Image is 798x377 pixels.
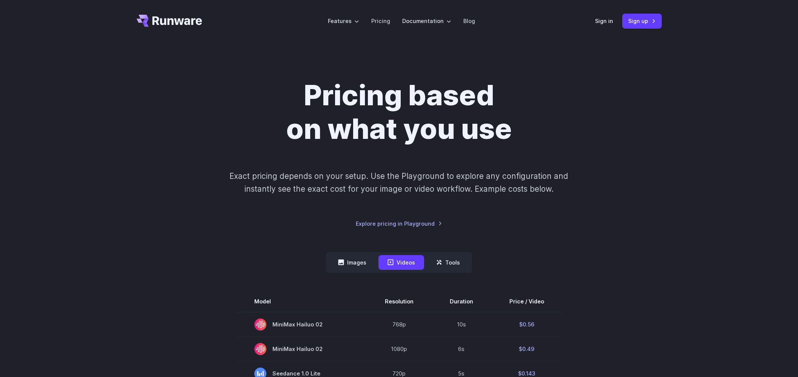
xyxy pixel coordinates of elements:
[329,255,375,270] button: Images
[491,337,562,361] td: $0.49
[356,219,442,228] a: Explore pricing in Playground
[491,312,562,337] td: $0.56
[463,17,475,25] a: Blog
[432,291,491,312] th: Duration
[595,17,613,25] a: Sign in
[491,291,562,312] th: Price / Video
[427,255,469,270] button: Tools
[215,170,583,195] p: Exact pricing depends on your setup. Use the Playground to explore any configuration and instantl...
[432,337,491,361] td: 6s
[402,17,451,25] label: Documentation
[378,255,424,270] button: Videos
[328,17,359,25] label: Features
[367,337,432,361] td: 1080p
[236,291,367,312] th: Model
[432,312,491,337] td: 10s
[367,291,432,312] th: Resolution
[189,78,609,146] h1: Pricing based on what you use
[367,312,432,337] td: 768p
[371,17,390,25] a: Pricing
[254,319,349,331] span: MiniMax Hailuo 02
[622,14,662,28] a: Sign up
[137,15,202,27] a: Go to /
[254,343,349,355] span: MiniMax Hailuo 02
